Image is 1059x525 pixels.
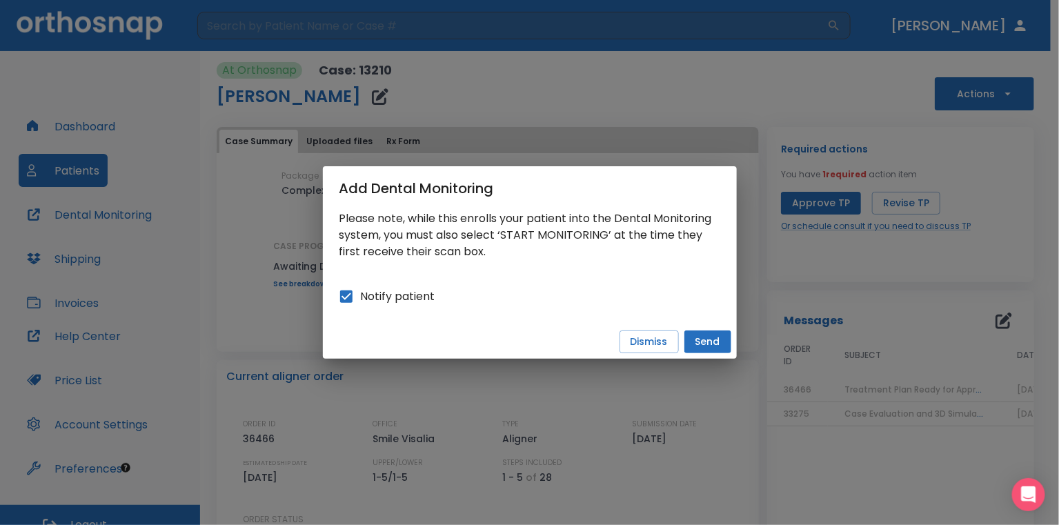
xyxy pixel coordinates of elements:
div: Open Intercom Messenger [1012,478,1045,511]
button: Dismiss [620,330,679,353]
p: Please note, while this enrolls your patient into the Dental Monitoring system, you must also sel... [339,210,720,260]
button: Send [684,330,731,353]
span: Notify patient [361,288,435,305]
h2: Add Dental Monitoring [323,166,737,210]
